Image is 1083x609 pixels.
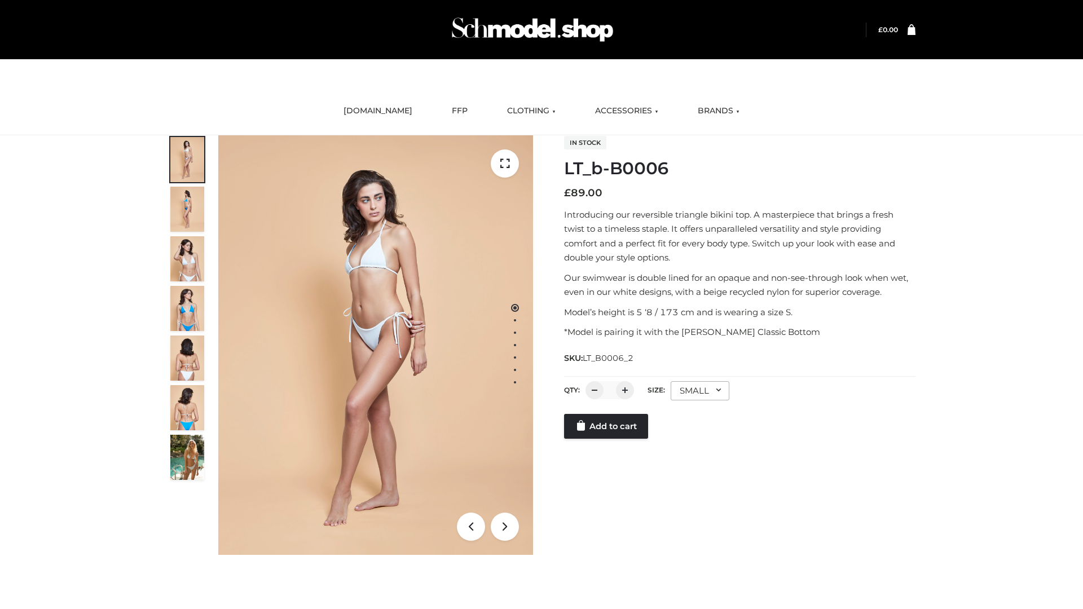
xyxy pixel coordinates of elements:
[170,187,204,232] img: ArielClassicBikiniTop_CloudNine_AzureSky_OW114ECO_2-scaled.jpg
[648,386,665,394] label: Size:
[587,99,667,123] a: ACCESSORIES
[564,158,915,179] h1: LT_b-B0006
[564,414,648,439] a: Add to cart
[878,25,883,34] span: £
[564,187,571,199] span: £
[564,305,915,320] p: Model’s height is 5 ‘8 / 173 cm and is wearing a size S.
[564,351,635,365] span: SKU:
[564,325,915,339] p: *Model is pairing it with the [PERSON_NAME] Classic Bottom
[335,99,421,123] a: [DOMAIN_NAME]
[170,286,204,331] img: ArielClassicBikiniTop_CloudNine_AzureSky_OW114ECO_4-scaled.jpg
[564,187,602,199] bdi: 89.00
[564,208,915,265] p: Introducing our reversible triangle bikini top. A masterpiece that brings a fresh twist to a time...
[170,435,204,480] img: Arieltop_CloudNine_AzureSky2.jpg
[443,99,476,123] a: FFP
[170,385,204,430] img: ArielClassicBikiniTop_CloudNine_AzureSky_OW114ECO_8-scaled.jpg
[671,381,729,400] div: SMALL
[448,7,617,52] img: Schmodel Admin 964
[564,386,580,394] label: QTY:
[583,353,633,363] span: LT_B0006_2
[170,336,204,381] img: ArielClassicBikiniTop_CloudNine_AzureSky_OW114ECO_7-scaled.jpg
[564,136,606,149] span: In stock
[170,137,204,182] img: ArielClassicBikiniTop_CloudNine_AzureSky_OW114ECO_1-scaled.jpg
[499,99,564,123] a: CLOTHING
[218,135,533,555] img: LT_b-B0006
[689,99,748,123] a: BRANDS
[878,25,898,34] bdi: 0.00
[170,236,204,281] img: ArielClassicBikiniTop_CloudNine_AzureSky_OW114ECO_3-scaled.jpg
[878,25,898,34] a: £0.00
[564,271,915,299] p: Our swimwear is double lined for an opaque and non-see-through look when wet, even in our white d...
